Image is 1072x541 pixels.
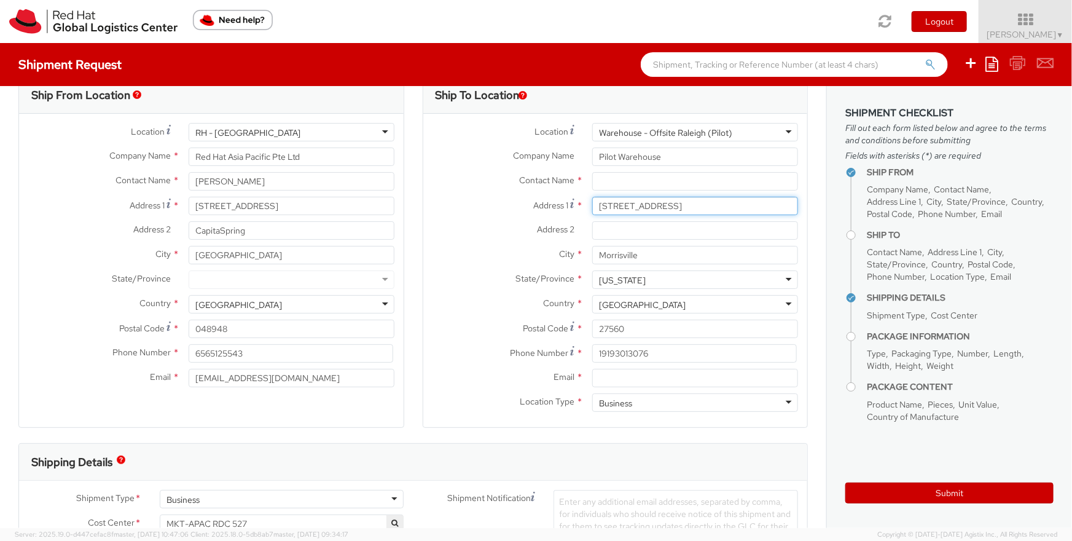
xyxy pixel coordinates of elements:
[912,11,967,32] button: Logout
[599,299,686,311] div: [GEOGRAPHIC_DATA]
[554,371,574,382] span: Email
[981,208,1002,219] span: Email
[891,348,952,359] span: Packaging Type
[957,348,988,359] span: Number
[895,360,921,371] span: Height
[931,310,977,321] span: Cost Center
[931,259,962,270] span: Country
[166,494,200,506] div: Business
[139,298,171,309] span: Country
[523,323,568,334] span: Postal Code
[877,530,1057,540] span: Copyright © [DATE]-[DATE] Agistix Inc., All Rights Reserved
[867,247,922,258] span: Contact Name
[845,483,1054,503] button: Submit
[273,530,348,539] span: master, [DATE] 09:34:17
[76,492,135,506] span: Shipment Type
[867,208,912,219] span: Postal Code
[520,396,574,407] span: Location Type
[193,10,273,30] button: Need help?
[195,299,282,311] div: [GEOGRAPHIC_DATA]
[867,310,925,321] span: Shipment Type
[990,271,1011,282] span: Email
[114,530,189,539] span: master, [DATE] 10:47:06
[867,184,928,195] span: Company Name
[867,382,1054,392] h4: Package Content
[926,196,941,207] span: City
[958,399,997,410] span: Unit Value
[1011,196,1042,207] span: Country
[987,29,1064,40] span: [PERSON_NAME]
[867,332,1054,341] h4: Package Information
[867,399,922,410] span: Product Name
[515,273,574,284] span: State/Province
[934,184,989,195] span: Contact Name
[190,530,348,539] span: Client: 2025.18.0-5db8ab7
[112,273,171,284] span: State/Province
[155,248,171,259] span: City
[993,348,1022,359] span: Length
[88,516,135,531] span: Cost Center
[928,247,982,258] span: Address Line 1
[867,259,926,270] span: State/Province
[513,150,574,161] span: Company Name
[968,259,1013,270] span: Postal Code
[115,175,171,186] span: Contact Name
[987,247,1002,258] span: City
[150,371,171,382] span: Email
[867,271,925,282] span: Phone Number
[1057,30,1064,40] span: ▼
[15,530,189,539] span: Server: 2025.19.0-d447cefac8f
[31,456,112,468] h3: Shipping Details
[599,274,646,286] div: [US_STATE]
[31,89,130,101] h3: Ship From Location
[867,196,921,207] span: Address Line 1
[928,399,953,410] span: Pieces
[845,122,1054,146] span: Fill out each form listed below and agree to the terms and conditions before submitting
[867,293,1054,302] h4: Shipping Details
[926,360,953,371] span: Weight
[918,208,976,219] span: Phone Number
[559,248,574,259] span: City
[131,126,165,137] span: Location
[119,323,165,334] span: Postal Code
[930,271,985,282] span: Location Type
[195,127,301,139] div: RH - [GEOGRAPHIC_DATA]
[599,127,732,139] div: Warehouse - Offsite Raleigh (Pilot)
[867,360,890,371] span: Width
[867,348,886,359] span: Type
[166,518,397,529] span: MKT-APAC RDC 527
[130,200,165,211] span: Address 1
[845,149,1054,162] span: Fields with asterisks (*) are required
[109,150,171,161] span: Company Name
[599,397,632,409] div: Business
[533,200,568,211] span: Address 1
[436,89,520,101] h3: Ship To Location
[867,231,1054,240] h4: Ship To
[447,492,531,505] span: Shipment Notification
[867,411,959,422] span: Country of Manufacture
[160,515,404,533] span: MKT-APAC RDC 527
[112,347,171,358] span: Phone Number
[641,52,948,77] input: Shipment, Tracking or Reference Number (at least 4 chars)
[867,168,1054,177] h4: Ship From
[18,58,122,71] h4: Shipment Request
[543,298,574,309] span: Country
[534,126,568,137] span: Location
[510,347,568,358] span: Phone Number
[519,175,574,186] span: Contact Name
[537,224,574,235] span: Address 2
[133,224,171,235] span: Address 2
[9,9,178,34] img: rh-logistics-00dfa346123c4ec078e1.svg
[845,108,1054,119] h3: Shipment Checklist
[947,196,1006,207] span: State/Province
